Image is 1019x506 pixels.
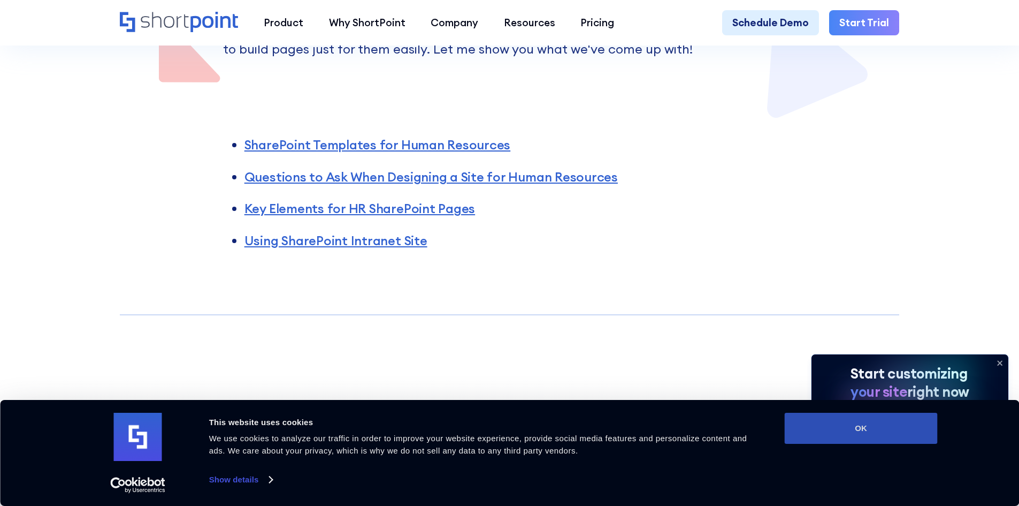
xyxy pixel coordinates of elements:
[431,15,478,31] div: Company
[568,10,627,36] a: Pricing
[120,12,238,34] a: Home
[114,413,162,461] img: logo
[244,169,618,185] a: Questions to Ask When Designing a Site for Human Resources
[316,10,418,36] a: Why ShortPoint
[580,15,614,31] div: Pricing
[418,10,491,36] a: Company
[722,10,819,36] a: Schedule Demo
[244,200,475,216] a: Key Elements for HR SharePoint Pages
[209,416,761,429] div: This website uses cookies
[491,10,568,36] a: Resources
[504,15,555,31] div: Resources
[244,232,427,248] a: Using SharePoint Intranet Site
[264,15,303,31] div: Product
[244,137,510,153] a: SharePoint Templates for Human Resources
[829,10,899,36] a: Start Trial
[209,472,272,488] a: Show details
[91,477,185,493] a: Usercentrics Cookiebot - opens in a new window
[209,434,747,455] span: We use cookies to analyze our traffic in order to improve your website experience, provide social...
[785,413,938,444] button: OK
[329,15,405,31] div: Why ShortPoint
[251,10,316,36] a: Product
